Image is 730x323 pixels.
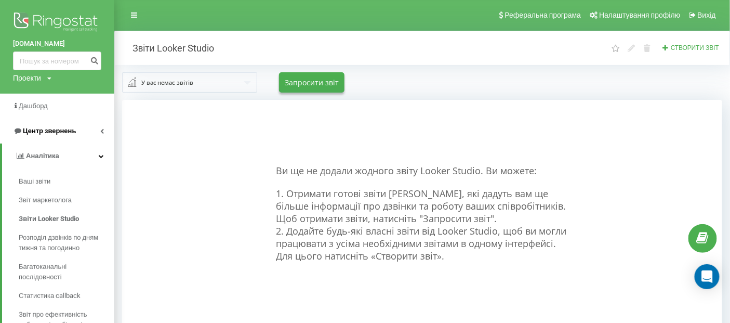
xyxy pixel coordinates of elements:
img: Ringostat logo [13,10,101,36]
input: Пошук за номером [13,51,101,70]
a: Звіт маркетолога [19,191,114,210]
div: Open Intercom Messenger [695,264,720,289]
span: Звіти Looker Studio [19,214,79,224]
span: Аналiтика [26,152,59,160]
span: Розподіл дзвінків по дням тижня та погодинно [19,232,109,253]
i: Редагувати звіт [628,44,636,51]
span: Вихід [698,11,716,19]
span: Статистика callback [19,291,81,301]
span: Налаштування профілю [599,11,680,19]
span: Дашборд [19,102,48,110]
a: Ваші звіти [19,172,114,191]
a: Аналiтика [2,144,114,169]
a: Багатоканальні послідовності [19,257,114,287]
i: Цей звіт буде завантажений першим при відкритті "Звіти Looker Studio". Ви можете призначити будь-... [612,44,620,51]
span: Звіт маркетолога [19,195,72,205]
i: Видалити звіт [643,44,652,51]
span: 1. Отримати готові звіти [PERSON_NAME], які дадуть вам ще більше інформації про дзвінки та роботу... [276,187,566,225]
a: Статистика callback [19,287,114,305]
a: [DOMAIN_NAME] [13,38,101,49]
a: Звіти Looker Studio [19,210,114,228]
span: Ваші звіти [19,176,50,187]
div: Проекти [13,73,41,83]
span: Реферальна програма [505,11,581,19]
button: Створити звіт [659,44,722,53]
a: Розподіл дзвінків по дням тижня та погодинно [19,228,114,257]
i: Створити звіт [662,44,669,50]
div: У вас немає звітів [141,77,193,88]
h2: Звіти Looker Studio [122,42,214,54]
span: Створити звіт [671,44,719,51]
button: Запросити звіт [279,72,344,93]
span: Багатоканальні послідовності [19,262,109,282]
span: Центр звернень [23,127,76,135]
p: Ви ще не додали жодного звіту Looker Studio. Ви можете: [276,164,568,178]
span: 2. Додайте будь-які власні звіти від Looker Studio, щоб ви могли працювати з усіма необхідними зв... [276,225,567,262]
